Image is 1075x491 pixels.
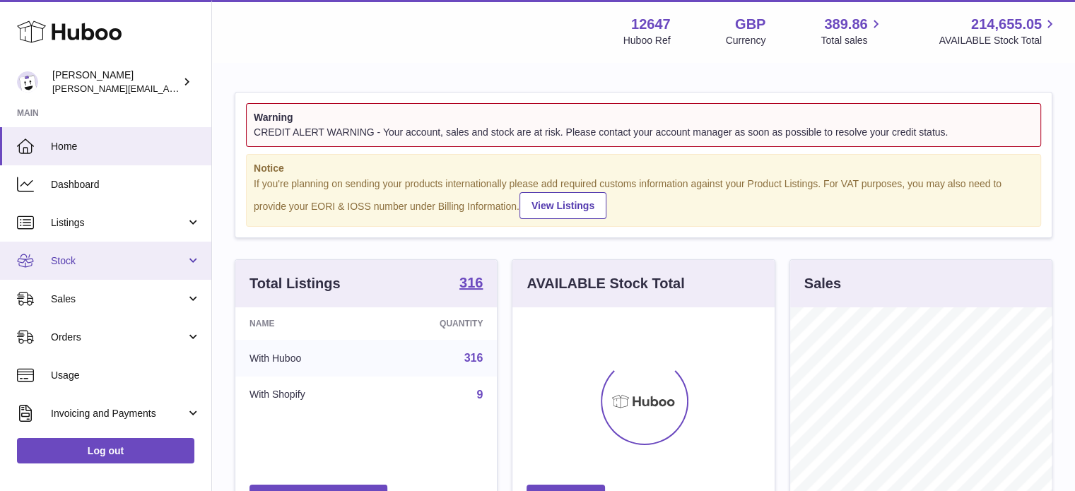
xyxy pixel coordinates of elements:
h3: Total Listings [249,274,341,293]
a: 214,655.05 AVAILABLE Stock Total [939,15,1058,47]
a: Log out [17,438,194,463]
span: Home [51,140,201,153]
a: View Listings [519,192,606,219]
h3: Sales [804,274,841,293]
span: Sales [51,292,186,306]
span: Dashboard [51,178,201,191]
span: 389.86 [824,15,867,34]
h3: AVAILABLE Stock Total [527,274,684,293]
strong: 12647 [631,15,671,34]
strong: Notice [254,162,1033,175]
span: 214,655.05 [971,15,1042,34]
span: Listings [51,216,186,230]
span: Usage [51,369,201,382]
a: 316 [459,276,483,292]
td: With Huboo [235,340,377,377]
a: 389.86 Total sales [821,15,883,47]
strong: GBP [735,15,765,34]
span: Stock [51,254,186,268]
strong: Warning [254,111,1033,124]
div: [PERSON_NAME] [52,69,180,95]
strong: 316 [459,276,483,290]
span: AVAILABLE Stock Total [939,34,1058,47]
div: Huboo Ref [623,34,671,47]
th: Name [235,307,377,340]
a: 316 [464,352,483,364]
div: Currency [726,34,766,47]
span: Invoicing and Payments [51,407,186,420]
span: Orders [51,331,186,344]
span: [PERSON_NAME][EMAIL_ADDRESS][PERSON_NAME][DOMAIN_NAME] [52,83,359,94]
th: Quantity [377,307,498,340]
a: 9 [476,389,483,401]
div: CREDIT ALERT WARNING - Your account, sales and stock are at risk. Please contact your account man... [254,126,1033,139]
span: Total sales [821,34,883,47]
div: If you're planning on sending your products internationally please add required customs informati... [254,177,1033,220]
td: With Shopify [235,377,377,413]
img: peter@pinter.co.uk [17,71,38,93]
